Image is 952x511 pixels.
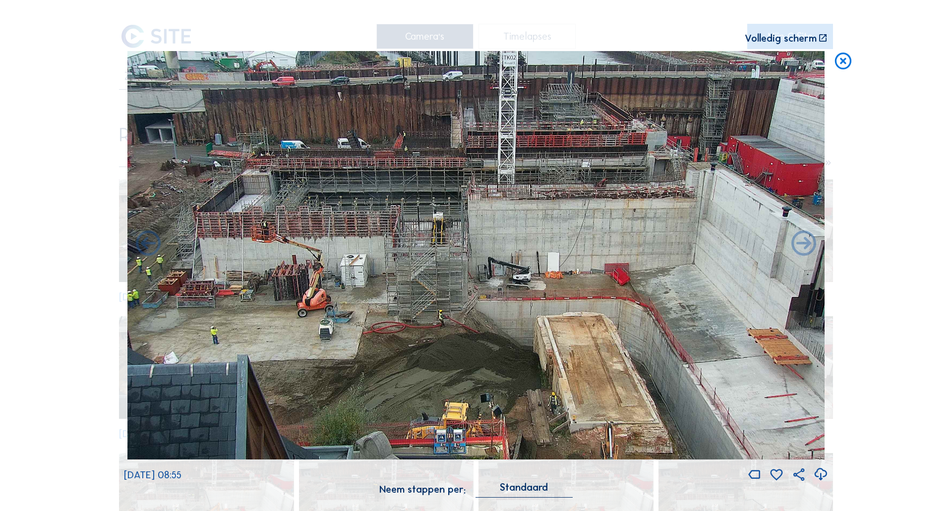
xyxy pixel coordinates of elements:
img: Image [127,51,825,460]
div: Neem stappen per: [379,484,466,494]
span: [DATE] 08:55 [124,469,181,481]
div: Standaard [476,483,573,497]
i: Forward [133,229,163,259]
div: Standaard [500,483,548,492]
i: Back [789,229,819,259]
div: Volledig scherm [745,33,817,43]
